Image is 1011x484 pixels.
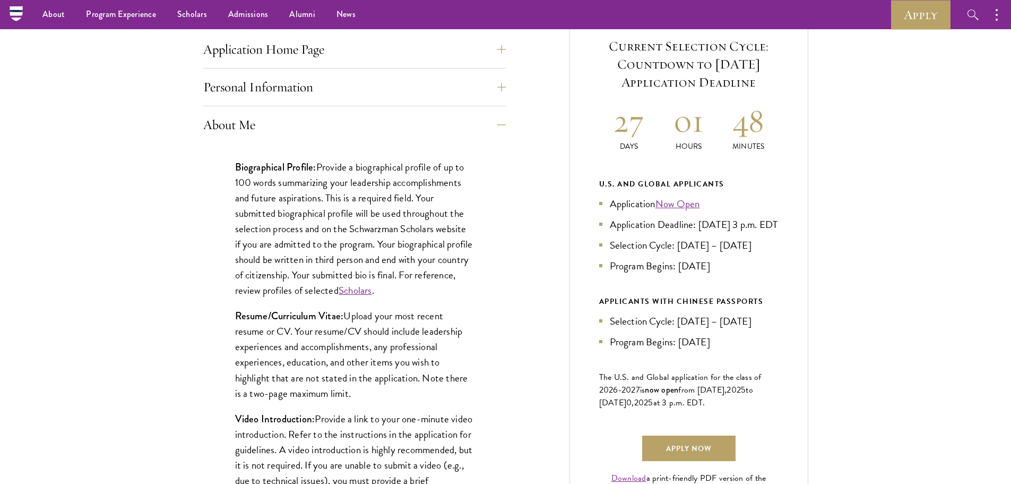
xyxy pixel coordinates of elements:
strong: Resume/Curriculum Vitae: [235,309,344,323]
h2: 48 [719,101,779,141]
span: 202 [634,396,649,409]
a: Apply Now [642,436,736,461]
span: 202 [727,384,741,396]
span: now open [645,384,678,396]
span: , [632,396,634,409]
span: -202 [618,384,636,396]
div: U.S. and Global Applicants [599,177,779,191]
h2: 01 [659,101,719,141]
span: The U.S. and Global application for the class of 202 [599,371,762,396]
div: APPLICANTS WITH CHINESE PASSPORTS [599,295,779,308]
li: Program Begins: [DATE] [599,258,779,274]
strong: Biographical Profile: [235,160,316,174]
p: Provide a biographical profile of up to 100 words summarizing your leadership accomplishments and... [235,159,474,299]
strong: Video Introduction: [235,412,315,426]
h5: Current Selection Cycle: Countdown to [DATE] Application Deadline [599,37,779,91]
span: is [640,384,645,396]
li: Selection Cycle: [DATE] – [DATE] [599,237,779,253]
p: Upload your most recent resume or CV. Your resume/CV should include leadership experiences and ac... [235,308,474,401]
li: Application [599,196,779,211]
li: Program Begins: [DATE] [599,334,779,350]
button: Personal Information [203,74,506,100]
li: Application Deadline: [DATE] 3 p.m. EDT [599,217,779,232]
a: Now Open [655,196,700,211]
button: About Me [203,112,506,138]
h2: 27 [599,101,659,141]
span: from [DATE], [678,384,727,396]
p: Hours [659,141,719,152]
li: Selection Cycle: [DATE] – [DATE] [599,313,779,329]
p: Minutes [719,141,779,152]
button: Application Home Page [203,37,506,62]
p: Days [599,141,659,152]
span: 7 [636,384,640,396]
span: at 3 p.m. EDT. [653,396,705,409]
span: 0 [626,396,632,409]
span: 5 [648,396,653,409]
span: to [DATE] [599,384,753,409]
span: 5 [741,384,746,396]
span: 6 [613,384,618,396]
a: Scholars [339,283,372,298]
